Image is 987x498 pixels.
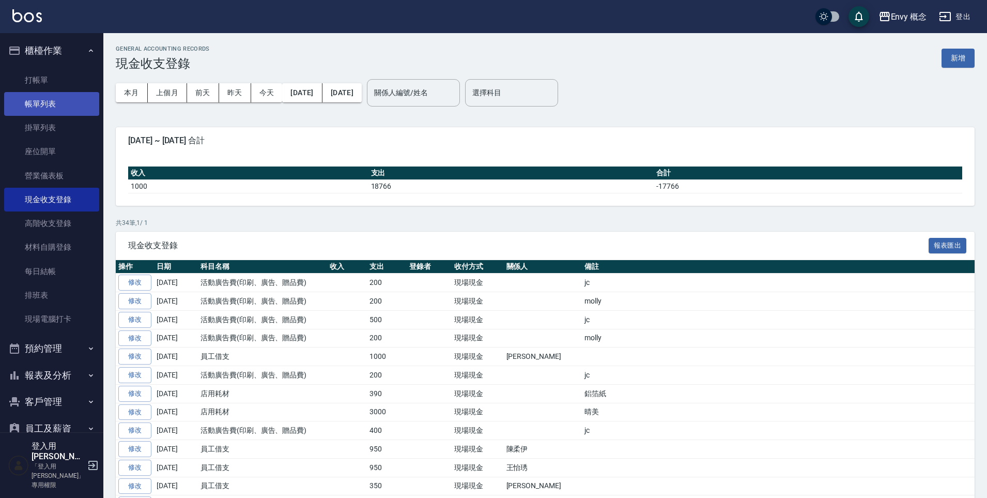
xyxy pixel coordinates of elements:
[198,440,327,459] td: 員工借支
[367,440,407,459] td: 950
[12,9,42,22] img: Logo
[849,6,869,27] button: save
[452,292,504,311] td: 現場現金
[4,68,99,92] a: 打帳單
[116,56,210,71] h3: 現金收支登錄
[504,458,582,477] td: 王怡琇
[118,460,151,476] a: 修改
[504,440,582,459] td: 陳柔伊
[367,458,407,477] td: 950
[116,83,148,102] button: 本月
[154,458,198,477] td: [DATE]
[128,179,368,193] td: 1000
[148,83,187,102] button: 上個月
[154,440,198,459] td: [DATE]
[154,403,198,421] td: [DATE]
[452,458,504,477] td: 現場現金
[198,274,327,292] td: 活動廣告費(印刷、廣告、贈品費)
[198,421,327,440] td: 活動廣告費(印刷、廣告、贈品費)
[154,310,198,329] td: [DATE]
[582,421,975,440] td: jc
[198,348,327,366] td: 員工借支
[582,384,975,403] td: 鋁箔紙
[198,384,327,403] td: 店用耗材
[118,478,151,494] a: 修改
[154,366,198,385] td: [DATE]
[251,83,283,102] button: 今天
[198,403,327,421] td: 店用耗材
[322,83,362,102] button: [DATE]
[198,292,327,311] td: 活動廣告費(印刷、廣告、贈品費)
[4,335,99,362] button: 預約管理
[367,274,407,292] td: 200
[4,188,99,212] a: 現金收支登錄
[32,462,84,490] p: 「登入用[PERSON_NAME]」專用權限
[219,83,251,102] button: 昨天
[154,421,198,440] td: [DATE]
[4,235,99,259] a: 材料自購登錄
[154,384,198,403] td: [DATE]
[118,330,151,346] a: 修改
[654,167,962,180] th: 合計
[32,441,84,462] h5: 登入用[PERSON_NAME]
[4,283,99,307] a: 排班表
[929,238,967,254] button: 報表匯出
[4,164,99,188] a: 營業儀表板
[367,384,407,403] td: 390
[198,260,327,274] th: 科目名稱
[452,477,504,495] td: 現場現金
[367,366,407,385] td: 200
[116,218,975,228] p: 共 34 筆, 1 / 1
[367,329,407,348] td: 200
[154,477,198,495] td: [DATE]
[128,135,962,146] span: [DATE] ~ [DATE] 合計
[154,329,198,348] td: [DATE]
[367,348,407,366] td: 1000
[116,260,154,274] th: 操作
[367,292,407,311] td: 200
[874,6,931,27] button: Envy 概念
[154,260,198,274] th: 日期
[4,307,99,331] a: 現場電腦打卡
[187,83,219,102] button: 前天
[582,329,975,348] td: molly
[154,348,198,366] td: [DATE]
[367,260,407,274] th: 支出
[154,274,198,292] td: [DATE]
[198,329,327,348] td: 活動廣告費(印刷、廣告、贈品費)
[452,310,504,329] td: 現場現金
[367,310,407,329] td: 500
[128,240,929,251] span: 現金收支登錄
[118,422,151,439] a: 修改
[582,260,975,274] th: 備註
[118,367,151,383] a: 修改
[582,366,975,385] td: jc
[4,140,99,163] a: 座位開單
[198,477,327,495] td: 員工借支
[407,260,452,274] th: 登錄者
[4,388,99,415] button: 客戶管理
[367,421,407,440] td: 400
[582,310,975,329] td: jc
[4,362,99,389] button: 報表及分析
[452,348,504,366] td: 現場現金
[942,49,975,68] button: 新增
[367,477,407,495] td: 350
[368,179,654,193] td: 18766
[452,274,504,292] td: 現場現金
[198,458,327,477] td: 員工借支
[452,421,504,440] td: 現場現金
[504,348,582,366] td: [PERSON_NAME]
[118,275,151,291] a: 修改
[452,260,504,274] th: 收付方式
[118,386,151,402] a: 修改
[118,312,151,328] a: 修改
[452,403,504,421] td: 現場現金
[4,37,99,64] button: 櫃檯作業
[4,92,99,116] a: 帳單列表
[452,384,504,403] td: 現場現金
[4,212,99,235] a: 高階收支登錄
[452,366,504,385] td: 現場現金
[4,116,99,140] a: 掛單列表
[368,167,654,180] th: 支出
